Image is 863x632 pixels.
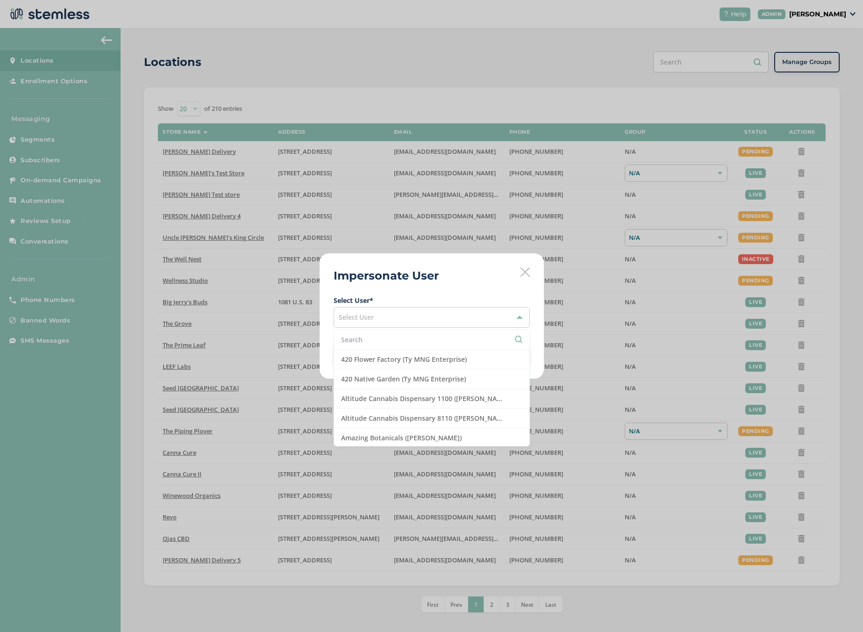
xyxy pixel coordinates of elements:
iframe: Chat Widget [816,587,863,632]
li: Altitude Cannabis Dispensary 8110 ([PERSON_NAME]) [334,409,529,428]
li: 420 Flower Factory (Ty MNG Enterprise) [334,350,529,369]
input: Search [341,335,522,345]
h2: Impersonate User [334,267,439,284]
li: Altitude Cannabis Dispensary 1100 ([PERSON_NAME]) [334,389,529,409]
span: Select User [339,313,374,322]
li: Amazing Botanicals ([PERSON_NAME]) [334,428,529,448]
label: Select User [334,295,530,305]
li: 420 Native Garden (Ty MNG Enterprise) [334,369,529,389]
